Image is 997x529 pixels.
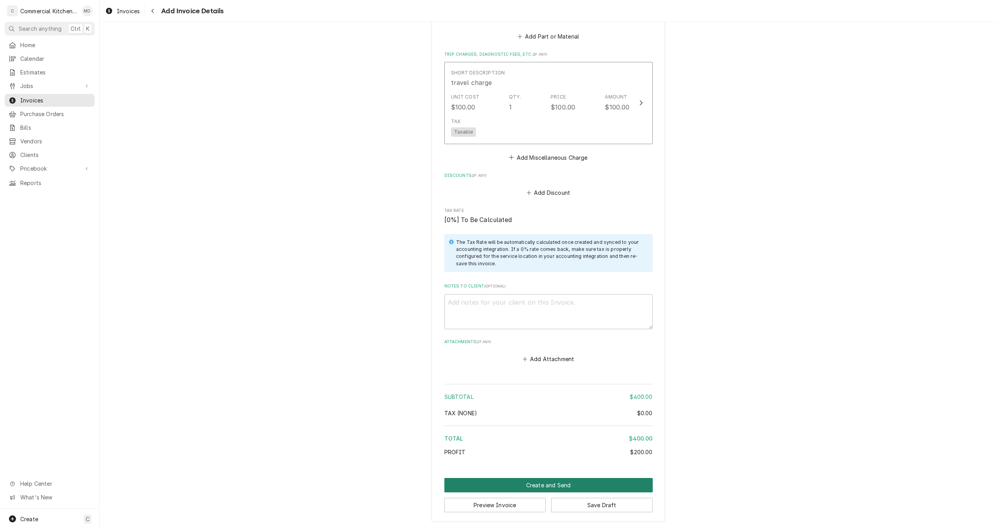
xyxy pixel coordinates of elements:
div: Amount [605,93,627,101]
button: Update Line Item [444,62,653,144]
a: Estimates [5,66,95,79]
span: Vendors [20,137,91,145]
div: $400.00 [630,393,652,401]
a: Bills [5,121,95,134]
div: Button Group Row [444,492,653,512]
div: $0.00 [637,409,653,417]
span: Create [20,516,38,522]
a: Go to Help Center [5,477,95,490]
span: Pricebook [20,164,79,173]
div: travel charge [451,78,492,87]
a: Invoices [102,5,143,18]
span: Profit [444,449,466,455]
button: Create and Send [444,478,653,492]
div: Matt Doyen's Avatar [82,5,93,16]
a: Purchase Orders [5,108,95,120]
label: Discounts [444,173,653,179]
span: $200.00 [630,449,652,455]
span: Bills [20,123,91,132]
span: Estimates [20,68,91,76]
div: Subtotal [444,393,653,401]
div: Button Group Row [444,478,653,492]
span: Subtotal [444,393,474,400]
button: Navigate back [146,5,159,17]
div: C [7,5,18,16]
button: Save Draft [551,498,653,512]
span: Invoices [117,7,140,15]
span: Search anything [19,25,62,33]
span: K [86,25,90,33]
a: Clients [5,148,95,161]
span: Taxable [451,127,476,137]
button: Preview Invoice [444,498,546,512]
button: Add Discount [525,187,571,198]
div: Tax [451,118,460,125]
span: ( if any ) [472,173,486,178]
span: Tax Rate [444,208,653,214]
div: $100.00 [451,102,476,112]
div: Profit [444,448,653,456]
div: Unit Cost [451,93,479,101]
div: $400.00 [629,434,652,443]
span: Total [444,435,463,442]
div: Attachments [444,339,653,365]
span: C [86,515,90,523]
button: Add Attachment [521,354,576,365]
div: $100.00 [551,102,575,112]
a: Home [5,39,95,51]
span: [0%] To Be Calculated [444,216,512,224]
span: Tax ( none ) [444,410,477,416]
div: Parts and Materials [444,16,653,42]
a: Invoices [5,94,95,107]
span: ( optional ) [484,284,506,288]
span: Jobs [20,82,79,90]
a: Reports [5,176,95,189]
div: Button Group [444,478,653,512]
div: Qty. [509,93,521,101]
a: Vendors [5,135,95,148]
span: Home [20,41,91,49]
div: Discounts [444,173,653,198]
label: Attachments [444,339,653,345]
div: Commercial Kitchen Services [20,7,78,15]
div: $100.00 [605,102,629,112]
a: Go to What's New [5,491,95,504]
div: Tax Rate [444,208,653,224]
label: Trip Charges, Diagnostic Fees, etc. [444,51,653,58]
div: 1 [509,102,512,112]
span: Reports [20,179,91,187]
div: Trip Charges, Diagnostic Fees, etc. [444,51,653,163]
div: Total [444,434,653,443]
span: Tax Rate [444,215,653,225]
div: Notes to Client [444,283,653,329]
span: ( if any ) [532,52,547,56]
span: What's New [20,493,90,501]
span: Invoices [20,96,91,104]
span: Add Invoice Details [159,6,224,16]
div: Tax [444,409,653,417]
a: Calendar [5,52,95,65]
a: Go to Pricebook [5,162,95,175]
a: Go to Jobs [5,79,95,92]
button: Add Miscellaneous Charge [508,152,589,163]
div: The Tax Rate will be automatically calculated once created and synced to your accounting integrat... [456,239,645,268]
span: Ctrl [70,25,81,33]
span: Clients [20,151,91,159]
button: Add Part or Material [516,31,580,42]
button: Search anythingCtrlK [5,22,95,35]
span: Calendar [20,55,91,63]
span: ( if any ) [476,340,491,344]
span: Help Center [20,480,90,488]
div: MD [82,5,93,16]
div: Short Description [451,69,505,76]
label: Notes to Client [444,283,653,289]
div: Amount Summary [444,381,653,462]
div: Price [551,93,566,101]
span: Purchase Orders [20,110,91,118]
